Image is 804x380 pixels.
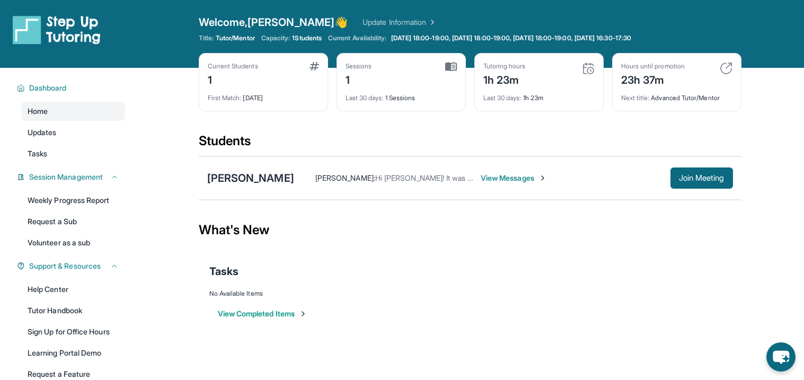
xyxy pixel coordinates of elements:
[25,83,119,93] button: Dashboard
[483,62,526,70] div: Tutoring hours
[29,83,67,93] span: Dashboard
[310,62,319,70] img: card
[621,70,685,87] div: 23h 37m
[481,173,547,183] span: View Messages
[621,94,650,102] span: Next title :
[21,102,125,121] a: Home
[621,62,685,70] div: Hours until promotion
[199,132,741,156] div: Students
[25,261,119,271] button: Support & Resources
[199,207,741,253] div: What's New
[21,144,125,163] a: Tasks
[21,322,125,341] a: Sign Up for Office Hours
[13,15,101,45] img: logo
[199,34,214,42] span: Title:
[483,87,595,102] div: 1h 23m
[582,62,595,75] img: card
[292,34,322,42] span: 1 Students
[21,280,125,299] a: Help Center
[621,87,732,102] div: Advanced Tutor/Mentor
[208,70,258,87] div: 1
[28,106,48,117] span: Home
[391,34,631,42] span: [DATE] 18:00-19:00, [DATE] 18:00-19:00, [DATE] 18:00-19:00, [DATE] 16:30-17:30
[21,301,125,320] a: Tutor Handbook
[720,62,732,75] img: card
[25,172,119,182] button: Session Management
[208,94,242,102] span: First Match :
[209,289,731,298] div: No Available Items
[21,191,125,210] a: Weekly Progress Report
[261,34,290,42] span: Capacity:
[426,17,437,28] img: Chevron Right
[216,34,255,42] span: Tutor/Mentor
[199,15,348,30] span: Welcome, [PERSON_NAME] 👋
[21,212,125,231] a: Request a Sub
[363,17,437,28] a: Update Information
[28,127,57,138] span: Updates
[28,148,47,159] span: Tasks
[346,94,384,102] span: Last 30 days :
[483,94,522,102] span: Last 30 days :
[218,308,307,319] button: View Completed Items
[445,62,457,72] img: card
[29,172,103,182] span: Session Management
[315,173,375,182] span: [PERSON_NAME] :
[346,70,372,87] div: 1
[538,174,547,182] img: Chevron-Right
[21,233,125,252] a: Volunteer as a sub
[207,171,294,185] div: [PERSON_NAME]
[346,62,372,70] div: Sessions
[21,343,125,363] a: Learning Portal Demo
[29,261,101,271] span: Support & Resources
[679,175,725,181] span: Join Meeting
[209,264,238,279] span: Tasks
[208,87,319,102] div: [DATE]
[21,123,125,142] a: Updates
[483,70,526,87] div: 1h 23m
[208,62,258,70] div: Current Students
[766,342,796,372] button: chat-button
[328,34,386,42] span: Current Availability:
[389,34,633,42] a: [DATE] 18:00-19:00, [DATE] 18:00-19:00, [DATE] 18:00-19:00, [DATE] 16:30-17:30
[670,167,733,189] button: Join Meeting
[346,87,457,102] div: 1 Sessions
